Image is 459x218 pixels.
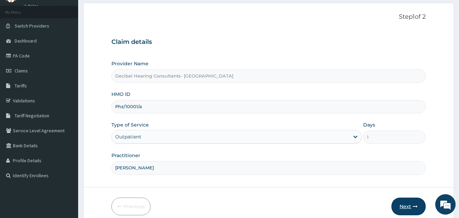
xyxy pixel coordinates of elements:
label: Provider Name [111,60,148,67]
h3: Claim details [111,38,426,46]
a: Online [24,4,40,9]
span: Claims [15,68,28,74]
label: Practitioner [111,152,140,159]
textarea: Type your message and hit 'Enter' [3,146,129,169]
label: Days [363,121,375,128]
button: Next [391,198,426,215]
div: Minimize live chat window [111,3,128,20]
span: Tariff Negotiation [15,113,49,119]
div: Chat with us now [35,38,114,47]
label: HMO ID [111,91,130,98]
label: Type of Service [111,121,149,128]
span: Dashboard [15,38,37,44]
span: Tariffs [15,83,27,89]
input: Enter Name [111,161,426,174]
span: We're online! [39,66,94,134]
input: Enter HMO ID [111,100,426,113]
p: Step 1 of 2 [111,13,426,21]
button: Previous [111,198,151,215]
div: Outpatient [115,133,141,140]
span: Switch Providers [15,23,49,29]
img: d_794563401_company_1708531726252_794563401 [13,34,28,51]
